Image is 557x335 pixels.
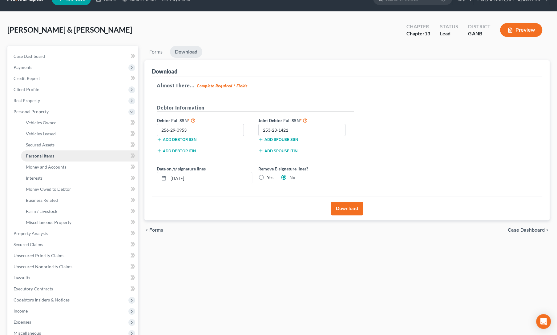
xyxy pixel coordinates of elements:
span: Secured Claims [14,242,43,247]
input: MM/DD/YYYY [168,172,252,184]
button: Add spouse ITIN [258,148,297,153]
span: Executory Contracts [14,286,53,291]
a: Personal Items [21,150,138,162]
a: Forms [144,46,168,58]
span: Property Analysis [14,231,48,236]
span: Business Related [26,197,58,203]
span: Money Owed to Debtor [26,186,71,192]
a: Executory Contracts [9,283,138,294]
button: Download [331,202,363,215]
label: Remove E-signature lines? [258,166,354,172]
span: Secured Assets [26,142,54,147]
input: XXX-XX-XXXX [258,124,345,136]
a: Secured Claims [9,239,138,250]
div: Chapter [406,23,430,30]
label: Joint Debtor Full SSN [255,117,357,124]
span: Forms [149,228,163,233]
div: Open Intercom Messenger [536,314,551,329]
a: Property Analysis [9,228,138,239]
label: Debtor Full SSN [154,117,255,124]
span: Unsecured Priority Claims [14,253,64,258]
span: [PERSON_NAME] & [PERSON_NAME] [7,25,132,34]
span: Income [14,308,28,313]
label: No [289,174,295,181]
button: Add spouse SSN [258,137,298,142]
button: Preview [500,23,542,37]
div: District [468,23,490,30]
a: Credit Report [9,73,138,84]
a: Vehicles Owned [21,117,138,128]
strong: Complete Required * Fields [197,83,248,88]
span: Payments [14,65,32,70]
a: Money Owed to Debtor [21,184,138,195]
div: Status [440,23,458,30]
a: Unsecured Nonpriority Claims [9,261,138,272]
span: Personal Items [26,153,54,158]
span: Unsecured Nonpriority Claims [14,264,72,269]
span: Case Dashboard [14,54,45,59]
span: Vehicles Leased [26,131,56,136]
div: GANB [468,30,490,37]
a: Interests [21,173,138,184]
span: Real Property [14,98,40,103]
span: Vehicles Owned [26,120,57,125]
div: Download [152,68,177,75]
a: Money and Accounts [21,162,138,173]
a: Download [170,46,202,58]
span: Lawsuits [14,275,30,280]
span: Client Profile [14,87,39,92]
span: Money and Accounts [26,164,66,169]
span: Case Dashboard [508,228,545,233]
label: Date on /s/ signature lines [157,166,206,172]
a: Farm / Livestock [21,206,138,217]
span: Interests [26,175,42,181]
a: Secured Assets [21,139,138,150]
h5: Almost There... [157,82,537,89]
input: XXX-XX-XXXX [157,124,244,136]
a: Lawsuits [9,272,138,283]
span: Expenses [14,319,31,325]
a: Case Dashboard [9,51,138,62]
a: Unsecured Priority Claims [9,250,138,261]
a: Business Related [21,195,138,206]
div: Lead [440,30,458,37]
span: 13 [425,30,430,36]
span: Personal Property [14,109,49,114]
a: Miscellaneous Property [21,217,138,228]
a: Case Dashboard chevron_right [508,228,550,233]
a: Vehicles Leased [21,128,138,139]
span: Farm / Livestock [26,209,57,214]
button: Add debtor ITIN [157,148,196,153]
span: Credit Report [14,76,40,81]
span: Codebtors Insiders & Notices [14,297,70,302]
h5: Debtor Information [157,104,354,112]
button: Add debtor SSN [157,137,196,142]
button: chevron_left Forms [144,228,172,233]
label: Yes [267,174,273,181]
i: chevron_left [144,228,149,233]
span: Miscellaneous Property [26,220,71,225]
i: chevron_right [545,228,550,233]
div: Chapter [406,30,430,37]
